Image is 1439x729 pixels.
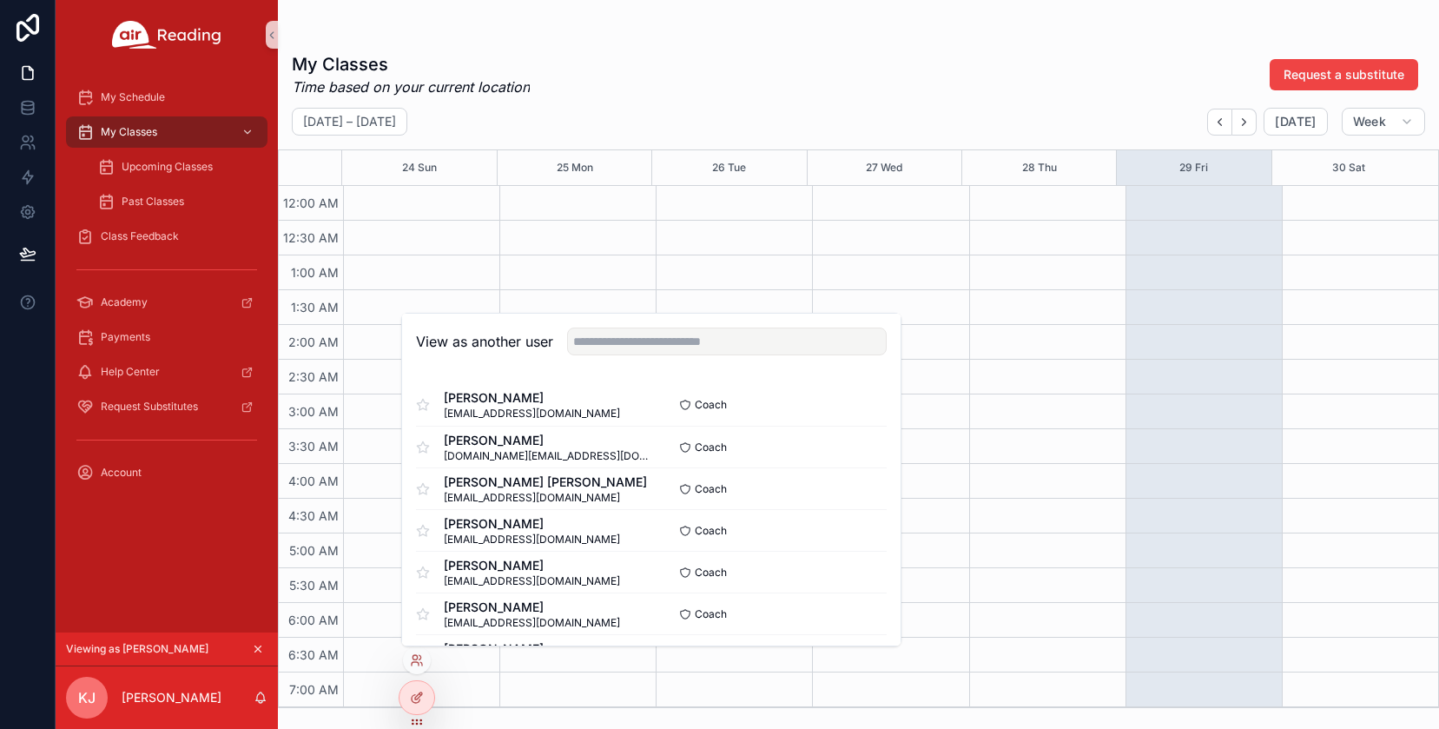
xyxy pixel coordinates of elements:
span: Class Feedback [101,229,179,243]
span: [PERSON_NAME] [444,599,620,616]
button: 24 Sun [402,150,437,185]
p: [PERSON_NAME] [122,689,221,706]
span: My Classes [101,125,157,139]
h1: My Classes [292,52,530,76]
span: 4:30 AM [284,508,343,523]
span: [PERSON_NAME] [444,389,620,407]
span: 3:30 AM [284,439,343,454]
button: 27 Wed [866,150,902,185]
span: [PERSON_NAME] [444,640,620,658]
span: Coach [695,398,727,412]
img: App logo [112,21,221,49]
button: 25 Mon [557,150,593,185]
a: Payments [66,321,267,353]
span: 5:00 AM [285,543,343,558]
button: Back [1207,109,1232,136]
em: Time based on your current location [292,76,530,97]
span: [EMAIL_ADDRESS][DOMAIN_NAME] [444,616,620,630]
button: Next [1232,109,1257,136]
span: 12:00 AM [279,196,343,210]
span: 2:00 AM [284,335,343,349]
span: 2:30 AM [284,369,343,384]
span: 6:30 AM [284,647,343,662]
span: 3:00 AM [284,404,343,419]
button: Week [1342,108,1425,136]
button: 30 Sat [1332,150,1365,185]
span: Past Classes [122,195,184,209]
a: Past Classes [87,186,267,217]
span: Viewing as [PERSON_NAME] [66,642,208,656]
span: Coach [695,482,727,496]
a: My Classes [66,116,267,148]
span: 4:00 AM [284,474,343,488]
span: My Schedule [101,90,165,104]
button: [DATE] [1264,108,1327,136]
span: Coach [695,441,727,454]
a: Academy [66,287,267,318]
span: [EMAIL_ADDRESS][DOMAIN_NAME] [444,574,620,588]
span: [PERSON_NAME] [444,432,651,449]
button: 28 Thu [1022,150,1057,185]
a: Help Center [66,356,267,388]
button: Request a substitute [1270,59,1418,90]
span: [EMAIL_ADDRESS][DOMAIN_NAME] [444,491,647,505]
span: 7:00 AM [285,682,343,697]
span: Upcoming Classes [122,160,213,174]
span: KJ [78,687,96,708]
span: Coach [695,607,727,621]
span: 12:30 AM [279,230,343,245]
span: [PERSON_NAME] [PERSON_NAME] [444,474,647,491]
button: 26 Tue [712,150,746,185]
span: 1:00 AM [287,265,343,280]
span: [EMAIL_ADDRESS][DOMAIN_NAME] [444,407,620,421]
span: Request a substitute [1284,66,1404,83]
span: [PERSON_NAME] [444,557,620,574]
span: 6:00 AM [284,613,343,627]
a: Class Feedback [66,221,267,252]
span: Coach [695,524,727,538]
a: Request Substitutes [66,391,267,422]
span: [PERSON_NAME] [444,515,620,533]
span: Payments [101,330,150,344]
span: 5:30 AM [285,578,343,593]
span: Request Substitutes [101,400,198,414]
span: [DOMAIN_NAME][EMAIL_ADDRESS][DOMAIN_NAME] [444,449,651,463]
a: Account [66,457,267,488]
a: My Schedule [66,82,267,113]
span: Academy [101,295,148,309]
span: Account [101,466,142,480]
span: [EMAIL_ADDRESS][DOMAIN_NAME] [444,533,620,547]
span: Coach [695,566,727,580]
h2: [DATE] – [DATE] [303,113,396,130]
span: 1:30 AM [287,300,343,315]
span: Help Center [101,365,160,379]
button: 29 Fri [1179,150,1208,185]
h2: View as another user [416,331,553,352]
div: scrollable content [56,70,278,511]
span: [DATE] [1275,114,1316,129]
span: Week [1353,114,1386,129]
a: Upcoming Classes [87,151,267,182]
